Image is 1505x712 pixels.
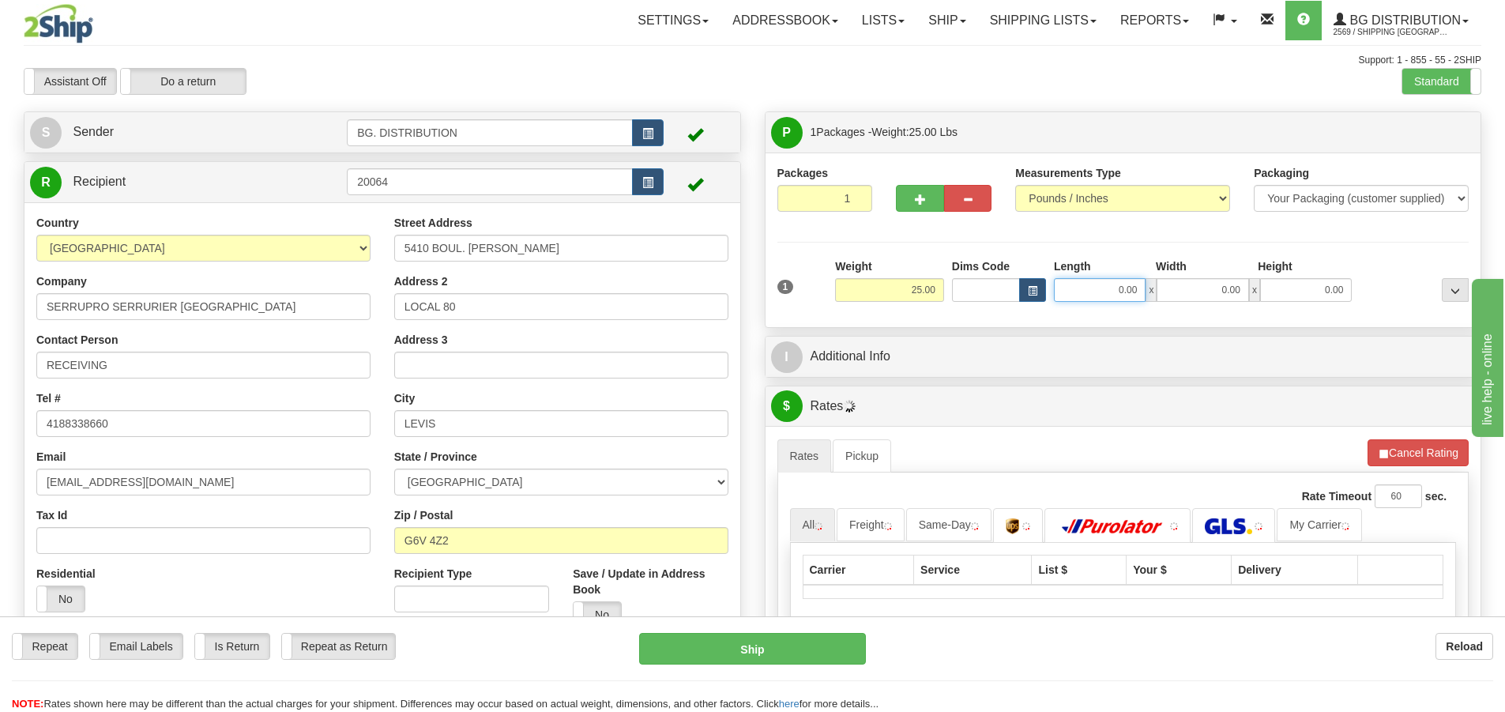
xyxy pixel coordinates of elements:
[1156,258,1187,274] label: Width
[1442,278,1469,302] div: ...
[1249,278,1260,302] span: x
[837,508,905,541] a: Freight
[1425,488,1447,504] label: sec.
[1006,518,1019,534] img: UPS
[394,215,472,231] label: Street Address
[30,116,347,149] a: S Sender
[850,1,916,40] a: Lists
[73,125,114,138] span: Sender
[777,280,794,294] span: 1
[871,126,958,138] span: Weight:
[30,166,312,198] a: R Recipient
[777,165,829,181] label: Packages
[815,522,822,530] img: tiny_red.gif
[811,116,958,148] span: Packages -
[952,258,1010,274] label: Dims Code
[30,167,62,198] span: R
[12,698,43,710] span: NOTE:
[771,341,1476,373] a: IAdditional Info
[1108,1,1201,40] a: Reports
[1170,522,1178,530] img: tiny_red.gif
[1368,439,1469,466] button: Cancel Rating
[884,522,892,530] img: tiny_red.gif
[978,1,1108,40] a: Shipping lists
[36,273,87,289] label: Company
[36,390,61,406] label: Tel #
[909,126,937,138] span: 25.00
[1341,522,1349,530] img: tiny_red.gif
[940,126,958,138] span: Lbs
[1402,69,1481,94] label: Standard
[1334,24,1452,40] span: 2569 / Shipping [GEOGRAPHIC_DATA]
[1205,518,1251,534] img: GLS Canada
[1277,508,1361,541] a: My Carrier
[1254,165,1309,181] label: Packaging
[1302,488,1371,504] label: Rate Timeout
[626,1,721,40] a: Settings
[1322,1,1481,40] a: BG Distribution 2569 / Shipping [GEOGRAPHIC_DATA]
[573,566,728,597] label: Save / Update in Address Book
[779,698,800,710] a: here
[90,634,182,659] label: Email Labels
[803,555,914,585] th: Carrier
[36,566,96,582] label: Residential
[833,439,891,473] a: Pickup
[1255,522,1262,530] img: tiny_red.gif
[1015,165,1121,181] label: Measurements Type
[1054,258,1091,274] label: Length
[394,390,415,406] label: City
[36,332,118,348] label: Contact Person
[721,1,850,40] a: Addressbook
[790,508,836,541] a: All
[971,522,979,530] img: tiny_red.gif
[282,634,395,659] label: Repeat as Return
[13,634,77,659] label: Repeat
[394,566,472,582] label: Recipient Type
[811,126,817,138] span: 1
[394,507,453,523] label: Zip / Postal
[1032,555,1127,585] th: List $
[30,117,62,149] span: S
[1057,518,1168,534] img: Purolator
[121,69,246,94] label: Do a return
[36,449,66,465] label: Email
[347,168,633,195] input: Recipient Id
[36,507,67,523] label: Tax Id
[1232,555,1358,585] th: Delivery
[771,117,803,149] span: P
[771,390,1476,423] a: $Rates
[1127,555,1232,585] th: Your $
[639,633,866,665] button: Ship
[1346,13,1461,27] span: BG Distribution
[574,602,621,627] label: No
[394,273,448,289] label: Address 2
[771,116,1476,149] a: P 1Packages -Weight:25.00 Lbs
[394,449,477,465] label: State / Province
[1469,275,1503,436] iframe: chat widget
[195,634,269,659] label: Is Return
[906,508,991,541] a: Same-Day
[24,69,116,94] label: Assistant Off
[777,439,832,473] a: Rates
[12,9,146,28] div: live help - online
[1258,258,1292,274] label: Height
[37,586,85,612] label: No
[394,332,448,348] label: Address 3
[24,4,93,43] img: logo2569.jpg
[73,175,126,188] span: Recipient
[347,119,633,146] input: Sender Id
[771,341,803,373] span: I
[916,1,977,40] a: Ship
[1435,633,1493,660] button: Reload
[1446,640,1483,653] b: Reload
[36,215,79,231] label: Country
[914,555,1032,585] th: Service
[1022,522,1030,530] img: tiny_red.gif
[1146,278,1157,302] span: x
[835,258,871,274] label: Weight
[24,54,1481,67] div: Support: 1 - 855 - 55 - 2SHIP
[394,235,728,262] input: Enter a location
[843,400,856,413] img: Progress.gif
[771,390,803,422] span: $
